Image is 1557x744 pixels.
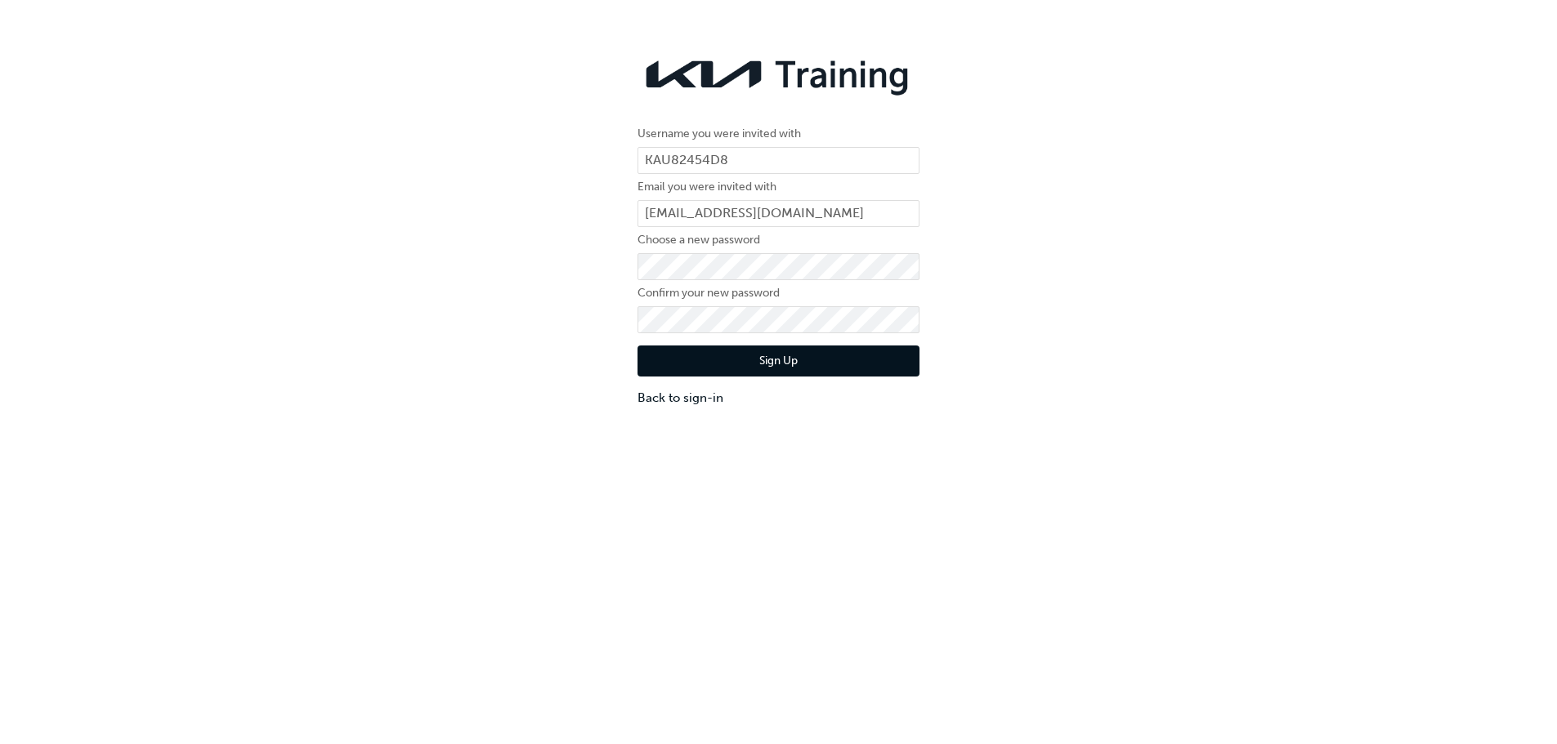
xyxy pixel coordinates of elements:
label: Email you were invited with [638,177,919,197]
label: Username you were invited with [638,124,919,144]
button: Sign Up [638,345,919,376]
img: kia-training [638,49,919,100]
label: Choose a new password [638,230,919,250]
input: Username [638,147,919,175]
label: Confirm your new password [638,283,919,303]
a: Back to sign-in [638,389,919,408]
